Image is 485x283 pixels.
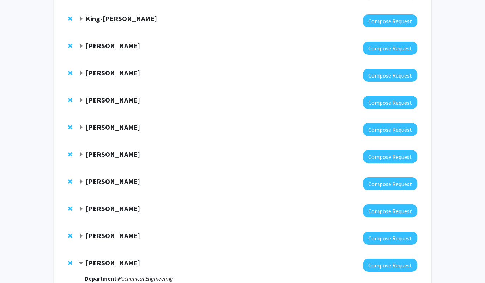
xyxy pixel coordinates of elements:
[118,275,173,282] i: Mechanical Engineering
[68,70,72,76] span: Remove Raj Mukherjee from bookmarks
[78,98,84,103] span: Expand Amir Kashani Bookmark
[85,275,118,282] strong: Department:
[78,206,84,212] span: Expand Gregory Kirk Bookmark
[68,16,72,21] span: Remove King-Wai Yau from bookmarks
[68,233,72,239] span: Remove Zainab Rustam from bookmarks
[78,152,84,158] span: Expand Renee Boss Bookmark
[86,177,140,186] strong: [PERSON_NAME]
[363,14,417,27] button: Compose Request to King-Wai Yau
[68,124,72,130] span: Remove Mostafa Borahay from bookmarks
[363,204,417,217] button: Compose Request to Gregory Kirk
[68,152,72,157] span: Remove Renee Boss from bookmarks
[68,179,72,184] span: Remove Kenneth Witwer from bookmarks
[363,232,417,245] button: Compose Request to Zainab Rustam
[86,14,157,23] strong: King-[PERSON_NAME]
[68,43,72,49] span: Remove Eric Oliver from bookmarks
[78,260,84,266] span: Contract Sixuan Li Bookmark
[78,43,84,49] span: Expand Eric Oliver Bookmark
[86,68,140,77] strong: [PERSON_NAME]
[68,97,72,103] span: Remove Amir Kashani from bookmarks
[68,206,72,211] span: Remove Gregory Kirk from bookmarks
[86,41,140,50] strong: [PERSON_NAME]
[86,231,140,240] strong: [PERSON_NAME]
[78,16,84,22] span: Expand King-Wai Yau Bookmark
[86,204,140,213] strong: [PERSON_NAME]
[78,233,84,239] span: Expand Zainab Rustam Bookmark
[86,258,140,267] strong: [PERSON_NAME]
[78,125,84,130] span: Expand Mostafa Borahay Bookmark
[363,69,417,82] button: Compose Request to Raj Mukherjee
[68,260,72,266] span: Remove Sixuan Li from bookmarks
[363,259,417,272] button: Compose Request to Sixuan Li
[86,150,140,159] strong: [PERSON_NAME]
[363,123,417,136] button: Compose Request to Mostafa Borahay
[86,123,140,131] strong: [PERSON_NAME]
[86,96,140,104] strong: [PERSON_NAME]
[78,179,84,185] span: Expand Kenneth Witwer Bookmark
[363,177,417,190] button: Compose Request to Kenneth Witwer
[78,70,84,76] span: Expand Raj Mukherjee Bookmark
[5,251,30,278] iframe: Chat
[363,150,417,163] button: Compose Request to Renee Boss
[363,96,417,109] button: Compose Request to Amir Kashani
[363,42,417,55] button: Compose Request to Eric Oliver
